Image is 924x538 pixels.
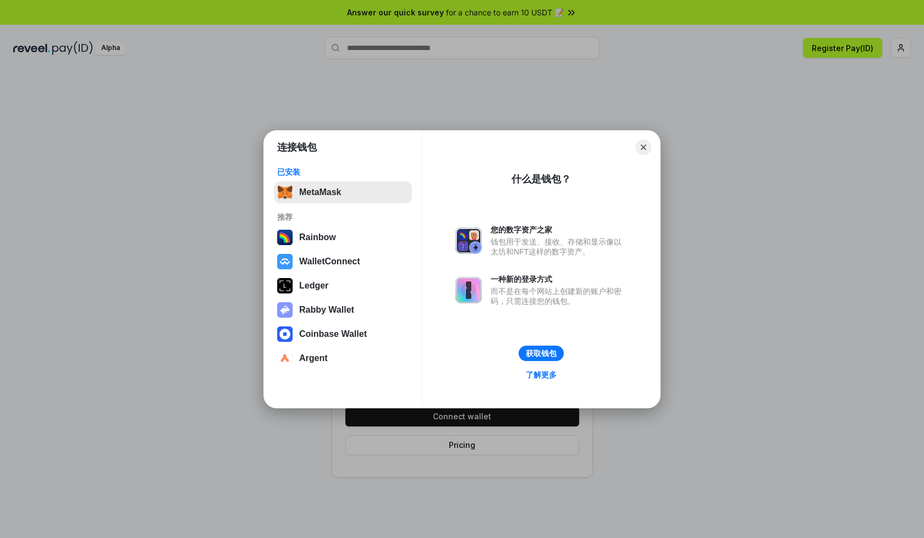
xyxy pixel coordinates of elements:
[277,185,293,200] img: svg+xml,%3Csvg%20fill%3D%22none%22%20height%3D%2233%22%20viewBox%3D%220%200%2035%2033%22%20width%...
[299,257,360,267] div: WalletConnect
[299,232,336,242] div: Rainbow
[277,254,293,269] img: svg+xml,%3Csvg%20width%3D%2228%22%20height%3D%2228%22%20viewBox%3D%220%200%2028%2028%22%20fill%3D...
[277,230,293,245] img: svg+xml,%3Csvg%20width%3D%22120%22%20height%3D%22120%22%20viewBox%3D%220%200%20120%20120%22%20fil...
[526,348,557,358] div: 获取钱包
[299,353,328,363] div: Argent
[274,226,412,248] button: Rainbow
[455,277,482,303] img: svg+xml,%3Csvg%20xmlns%3D%22http%3A%2F%2Fwww.w3.org%2F2000%2Fsvg%22%20fill%3D%22none%22%20viewBox...
[274,251,412,273] button: WalletConnect
[277,167,409,177] div: 已安装
[277,212,409,222] div: 推荐
[299,329,367,339] div: Coinbase Wallet
[274,299,412,321] button: Rabby Wallet
[299,187,341,197] div: MetaMask
[274,323,412,345] button: Coinbase Wallet
[491,274,627,284] div: 一种新的登录方式
[636,140,651,155] button: Close
[277,351,293,366] img: svg+xml,%3Csvg%20width%3D%2228%22%20height%3D%2228%22%20viewBox%3D%220%200%2028%2028%22%20fill%3D...
[491,286,627,306] div: 而不是在每个网站上创建新的账户和密码，只需连接您的钱包。
[512,173,571,186] div: 什么是钱包？
[491,237,627,257] div: 钱包用于发送、接收、存储和显示像以太坊和NFT这样的数字资产。
[519,368,563,382] a: 了解更多
[299,281,328,291] div: Ledger
[274,347,412,369] button: Argent
[299,305,354,315] div: Rabby Wallet
[277,141,317,154] h1: 连接钱包
[277,302,293,318] img: svg+xml,%3Csvg%20xmlns%3D%22http%3A%2F%2Fwww.w3.org%2F2000%2Fsvg%22%20fill%3D%22none%22%20viewBox...
[526,370,557,380] div: 了解更多
[277,326,293,342] img: svg+xml,%3Csvg%20width%3D%2228%22%20height%3D%2228%22%20viewBox%3D%220%200%2028%2028%22%20fill%3D...
[491,225,627,235] div: 您的数字资产之家
[277,278,293,293] img: svg+xml,%3Csvg%20xmlns%3D%22http%3A%2F%2Fwww.w3.org%2F2000%2Fsvg%22%20width%3D%2228%22%20height%3...
[274,181,412,203] button: MetaMask
[455,228,482,254] img: svg+xml,%3Csvg%20xmlns%3D%22http%3A%2F%2Fwww.w3.org%2F2000%2Fsvg%22%20fill%3D%22none%22%20viewBox...
[274,275,412,297] button: Ledger
[519,346,564,361] button: 获取钱包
